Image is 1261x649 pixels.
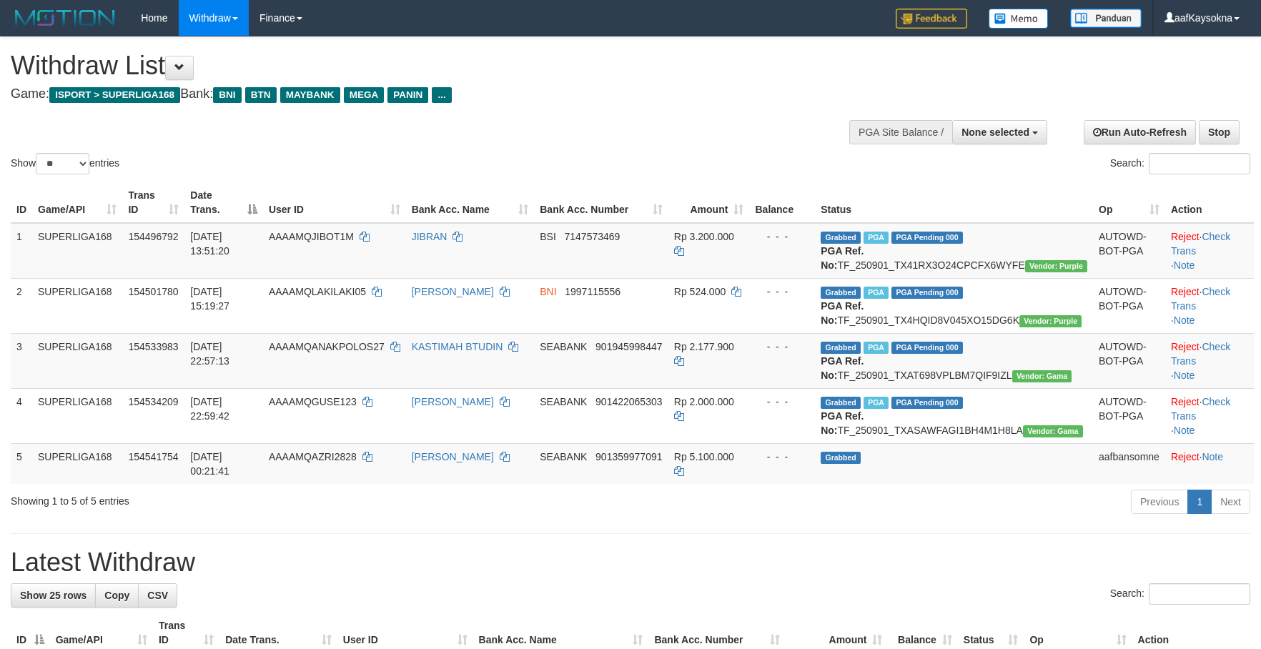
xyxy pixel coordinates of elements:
span: Rp 3.200.000 [674,231,734,242]
span: Copy 1997115556 to clipboard [565,286,620,297]
a: Reject [1171,231,1200,242]
span: Grabbed [821,232,861,244]
td: SUPERLIGA168 [32,333,122,388]
span: SEABANK [540,451,587,462]
span: AAAAMQJIBOT1M [269,231,354,242]
th: ID [11,182,32,223]
a: Reject [1171,286,1200,297]
span: 154533983 [128,341,178,352]
span: AAAAMQAZRI2828 [269,451,357,462]
span: Vendor URL: https://trx4.1velocity.biz [1025,260,1087,272]
a: JIBRAN [412,231,447,242]
b: PGA Ref. No: [821,410,864,436]
span: AAAAMQGUSE123 [269,396,357,407]
span: 154501780 [128,286,178,297]
span: [DATE] 22:59:42 [190,396,229,422]
span: Show 25 rows [20,590,86,601]
span: ... [432,87,451,103]
a: Reject [1171,451,1200,462]
th: Bank Acc. Name: activate to sort column ascending [406,182,535,223]
span: PGA Pending [891,342,963,354]
a: Previous [1131,490,1188,514]
a: Stop [1199,120,1240,144]
a: Run Auto-Refresh [1084,120,1196,144]
span: BNI [213,87,241,103]
span: Vendor URL: https://trx31.1velocity.biz [1023,425,1083,437]
a: Note [1174,370,1195,381]
span: Grabbed [821,452,861,464]
td: AUTOWD-BOT-PGA [1093,333,1165,388]
th: Bank Acc. Number: activate to sort column ascending [534,182,668,223]
h1: Latest Withdraw [11,548,1250,577]
a: Check Trans [1171,231,1230,257]
div: - - - [755,450,809,464]
img: Button%20Memo.svg [989,9,1049,29]
th: Op: activate to sort column ascending [1093,182,1165,223]
span: PGA Pending [891,397,963,409]
span: Grabbed [821,397,861,409]
div: - - - [755,395,809,409]
select: Showentries [36,153,89,174]
td: 2 [11,278,32,333]
td: · · [1165,278,1254,333]
span: 154541754 [128,451,178,462]
td: SUPERLIGA168 [32,223,122,279]
a: Note [1202,451,1223,462]
a: Check Trans [1171,341,1230,367]
a: [PERSON_NAME] [412,286,494,297]
a: Note [1174,314,1195,326]
a: KASTIMAH BTUDIN [412,341,503,352]
td: 3 [11,333,32,388]
a: Reject [1171,341,1200,352]
div: PGA Site Balance / [849,120,952,144]
a: 1 [1187,490,1212,514]
td: TF_250901_TXASAWFAGI1BH4M1H8LA [815,388,1093,443]
a: [PERSON_NAME] [412,396,494,407]
span: Marked by aafchoeunmanni [864,397,889,409]
td: 1 [11,223,32,279]
span: PGA Pending [891,287,963,299]
td: · [1165,443,1254,484]
span: [DATE] 13:51:20 [190,231,229,257]
td: TF_250901_TXAT698VPLBM7QIF9IZL [815,333,1093,388]
a: Note [1174,259,1195,271]
span: BNI [540,286,556,297]
td: aafbansomne [1093,443,1165,484]
span: BTN [245,87,277,103]
img: Feedback.jpg [896,9,967,29]
td: SUPERLIGA168 [32,388,122,443]
label: Search: [1110,153,1250,174]
span: MEGA [344,87,385,103]
span: Copy 901945998447 to clipboard [595,341,662,352]
span: AAAAMQLAKILAKI05 [269,286,366,297]
div: - - - [755,229,809,244]
th: Trans ID: activate to sort column ascending [122,182,184,223]
span: Marked by aafsoumeymey [864,232,889,244]
div: Showing 1 to 5 of 5 entries [11,488,515,508]
span: Rp 524.000 [674,286,726,297]
th: Status [815,182,1093,223]
span: Copy [104,590,129,601]
td: AUTOWD-BOT-PGA [1093,223,1165,279]
td: 5 [11,443,32,484]
a: Next [1211,490,1250,514]
button: None selected [952,120,1047,144]
input: Search: [1149,153,1250,174]
a: Copy [95,583,139,608]
input: Search: [1149,583,1250,605]
a: [PERSON_NAME] [412,451,494,462]
b: PGA Ref. No: [821,355,864,381]
span: PGA Pending [891,232,963,244]
span: Grabbed [821,287,861,299]
td: AUTOWD-BOT-PGA [1093,388,1165,443]
th: Balance [749,182,815,223]
span: Grabbed [821,342,861,354]
span: Copy 7147573469 to clipboard [565,231,620,242]
span: Copy 901422065303 to clipboard [595,396,662,407]
span: None selected [961,127,1029,138]
span: Vendor URL: https://trx31.1velocity.biz [1012,370,1072,382]
span: Marked by aafchoeunmanni [864,342,889,354]
label: Show entries [11,153,119,174]
span: Copy 901359977091 to clipboard [595,451,662,462]
span: SEABANK [540,341,587,352]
